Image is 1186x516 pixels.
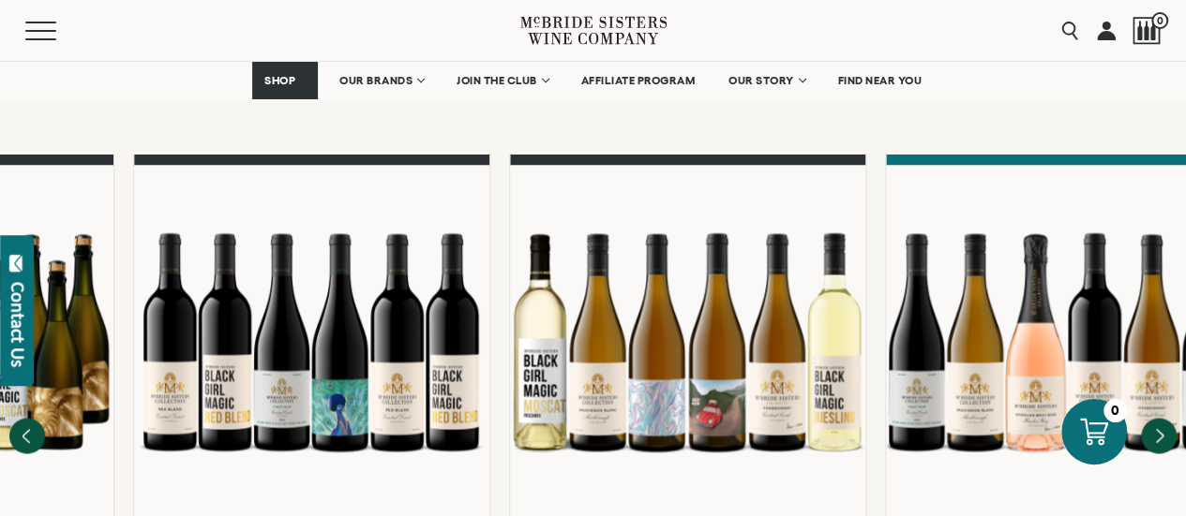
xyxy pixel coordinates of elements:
[444,62,560,99] a: JOIN THE CLUB
[716,62,817,99] a: OUR STORY
[327,62,435,99] a: OUR BRANDS
[1151,12,1168,29] span: 0
[581,74,696,87] span: AFFILIATE PROGRAM
[252,62,318,99] a: SHOP
[838,74,923,87] span: FIND NEAR YOU
[826,62,935,99] a: FIND NEAR YOU
[339,74,413,87] span: OUR BRANDS
[25,22,93,40] button: Mobile Menu Trigger
[264,74,296,87] span: SHOP
[569,62,708,99] a: AFFILIATE PROGRAM
[457,74,537,87] span: JOIN THE CLUB
[1103,399,1127,422] div: 0
[9,418,45,453] button: Previous
[728,74,794,87] span: OUR STORY
[1141,418,1177,453] button: Next
[8,282,27,367] div: Contact Us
